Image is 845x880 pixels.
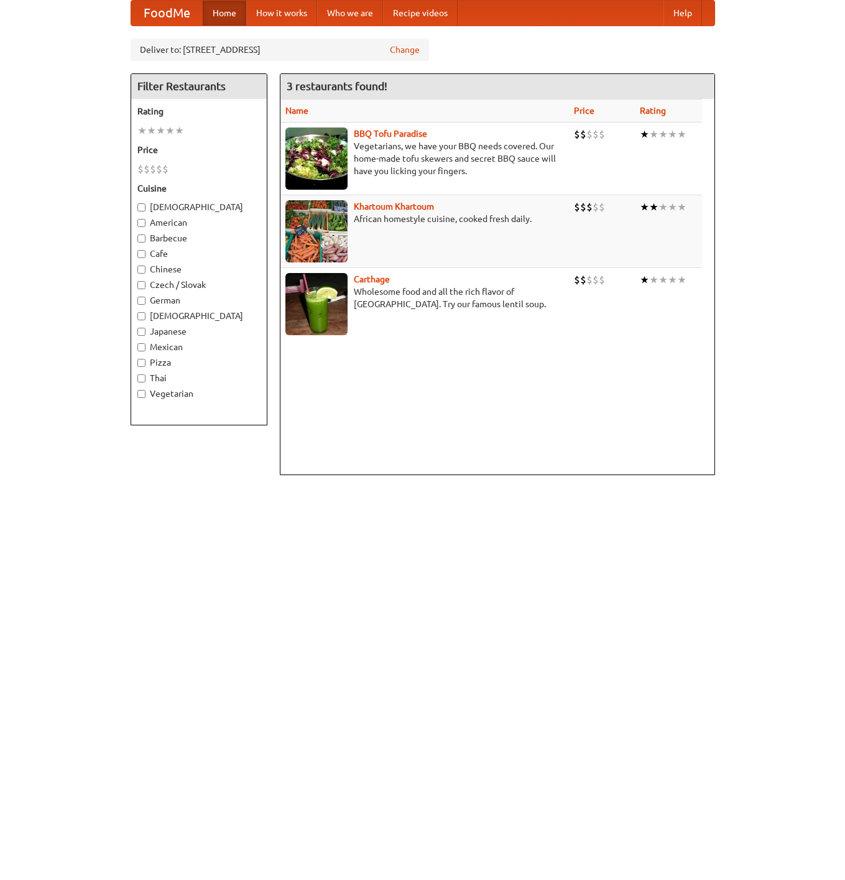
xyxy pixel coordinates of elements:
li: $ [574,127,580,141]
li: $ [586,200,593,214]
li: ★ [165,124,175,137]
li: ★ [677,200,686,214]
div: Deliver to: [STREET_ADDRESS] [131,39,429,61]
input: Vegetarian [137,390,145,398]
li: ★ [677,273,686,287]
input: [DEMOGRAPHIC_DATA] [137,203,145,211]
p: African homestyle cuisine, cooked fresh daily. [285,213,564,225]
input: Mexican [137,343,145,351]
input: American [137,219,145,227]
li: $ [144,162,150,176]
label: [DEMOGRAPHIC_DATA] [137,310,261,322]
label: Czech / Slovak [137,279,261,291]
li: $ [599,273,605,287]
li: $ [580,273,586,287]
input: Cafe [137,250,145,258]
input: Barbecue [137,234,145,243]
a: Help [663,1,702,25]
li: ★ [175,124,184,137]
label: American [137,216,261,229]
label: German [137,294,261,307]
label: Barbecue [137,232,261,244]
li: $ [593,200,599,214]
input: German [137,297,145,305]
a: Who we are [317,1,383,25]
h5: Rating [137,105,261,118]
a: How it works [246,1,317,25]
p: Wholesome food and all the rich flavor of [GEOGRAPHIC_DATA]. Try our famous lentil soup. [285,285,564,310]
h5: Price [137,144,261,156]
a: Recipe videos [383,1,458,25]
li: $ [162,162,169,176]
input: Pizza [137,359,145,367]
label: Pizza [137,356,261,369]
label: Mexican [137,341,261,353]
a: Price [574,106,594,116]
a: Change [390,44,420,56]
label: Vegetarian [137,387,261,400]
li: ★ [649,127,658,141]
li: $ [574,200,580,214]
a: Rating [640,106,666,116]
input: Chinese [137,266,145,274]
label: Cafe [137,248,261,260]
li: ★ [677,127,686,141]
li: $ [586,273,593,287]
li: ★ [640,200,649,214]
li: $ [580,200,586,214]
li: ★ [649,200,658,214]
img: carthage.jpg [285,273,348,335]
img: tofuparadise.jpg [285,127,348,190]
input: Thai [137,374,145,382]
li: ★ [658,273,668,287]
li: $ [137,162,144,176]
li: $ [593,273,599,287]
a: BBQ Tofu Paradise [354,129,427,139]
img: khartoum.jpg [285,200,348,262]
li: ★ [668,127,677,141]
a: Carthage [354,274,390,284]
li: ★ [156,124,165,137]
a: Khartoum Khartoum [354,201,434,211]
li: ★ [668,273,677,287]
li: ★ [668,200,677,214]
li: $ [574,273,580,287]
li: ★ [147,124,156,137]
label: [DEMOGRAPHIC_DATA] [137,201,261,213]
a: FoodMe [131,1,203,25]
li: $ [599,127,605,141]
li: $ [580,127,586,141]
li: ★ [640,127,649,141]
li: $ [586,127,593,141]
li: ★ [658,127,668,141]
input: Czech / Slovak [137,281,145,289]
li: ★ [137,124,147,137]
li: ★ [640,273,649,287]
li: $ [156,162,162,176]
label: Japanese [137,325,261,338]
a: Name [285,106,308,116]
li: $ [593,127,599,141]
label: Chinese [137,263,261,276]
h5: Cuisine [137,182,261,195]
input: [DEMOGRAPHIC_DATA] [137,312,145,320]
li: $ [150,162,156,176]
input: Japanese [137,328,145,336]
ng-pluralize: 3 restaurants found! [287,80,387,92]
label: Thai [137,372,261,384]
a: Home [203,1,246,25]
li: ★ [649,273,658,287]
li: $ [599,200,605,214]
li: ★ [658,200,668,214]
p: Vegetarians, we have your BBQ needs covered. Our home-made tofu skewers and secret BBQ sauce will... [285,140,564,177]
h4: Filter Restaurants [131,74,267,99]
